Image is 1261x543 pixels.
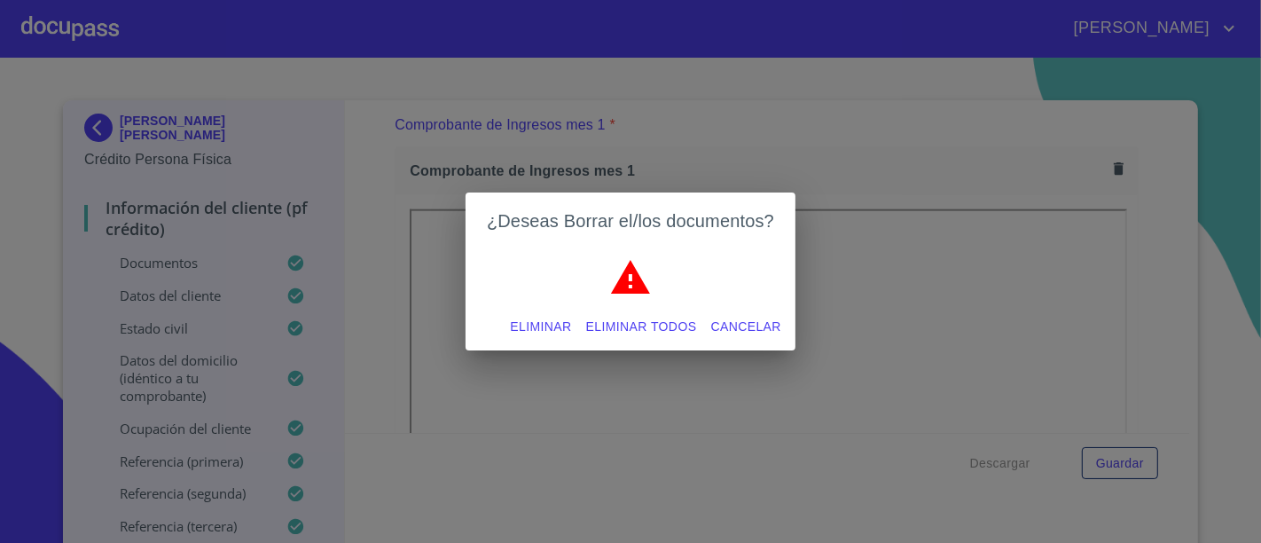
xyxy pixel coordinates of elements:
[586,316,697,338] span: Eliminar todos
[503,311,578,343] button: Eliminar
[579,311,704,343] button: Eliminar todos
[704,311,788,343] button: Cancelar
[510,316,571,338] span: Eliminar
[487,207,774,235] h2: ¿Deseas Borrar el/los documentos?
[711,316,781,338] span: Cancelar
